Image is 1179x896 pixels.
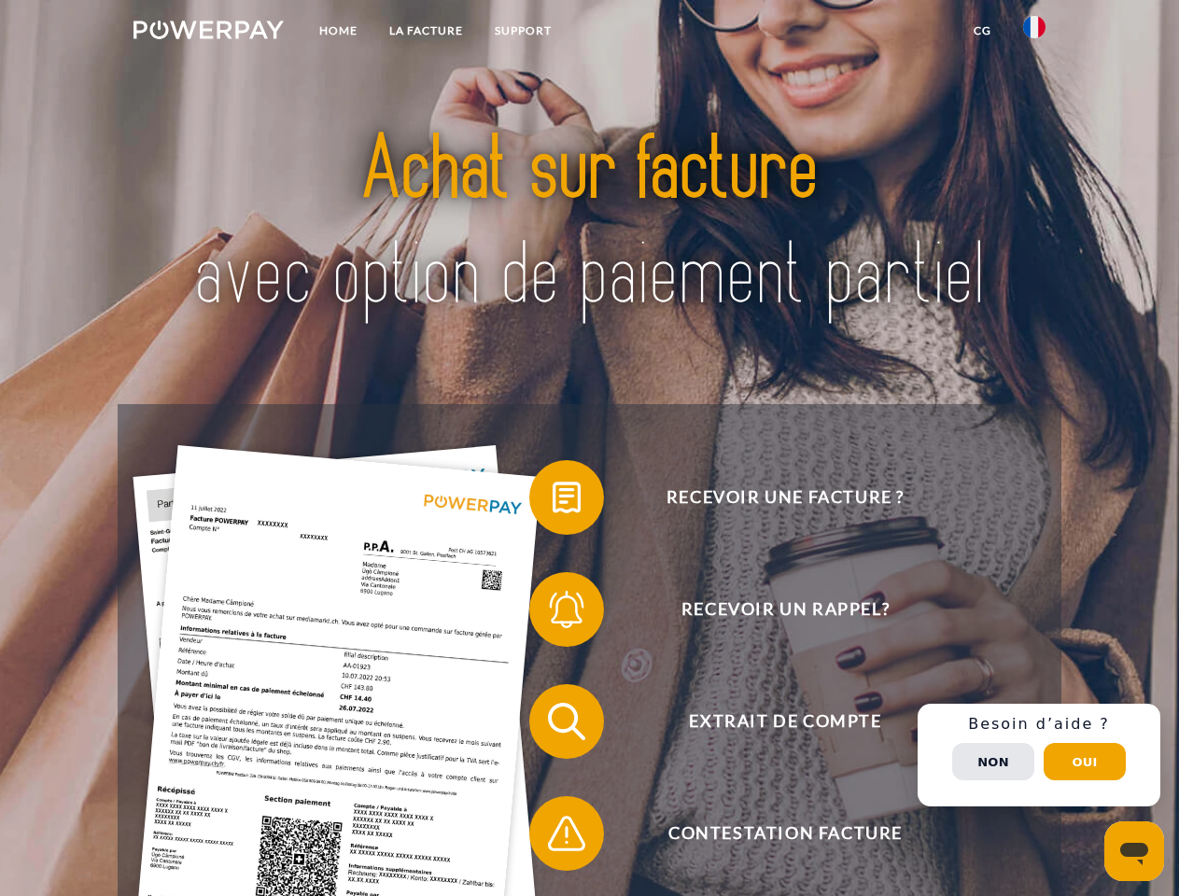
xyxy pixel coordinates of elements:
img: title-powerpay_fr.svg [178,90,1001,357]
button: Oui [1044,743,1126,780]
a: CG [958,14,1007,48]
button: Recevoir une facture ? [529,460,1015,535]
button: Extrait de compte [529,684,1015,759]
img: qb_search.svg [543,698,590,745]
img: qb_bill.svg [543,474,590,521]
a: Support [479,14,568,48]
img: logo-powerpay-white.svg [133,21,284,39]
span: Contestation Facture [556,796,1014,871]
button: Recevoir un rappel? [529,572,1015,647]
a: Home [303,14,373,48]
button: Contestation Facture [529,796,1015,871]
iframe: Bouton de lancement de la fenêtre de messagerie [1104,821,1164,881]
img: fr [1023,16,1046,38]
h3: Besoin d’aide ? [929,715,1149,734]
img: qb_bell.svg [543,586,590,633]
img: qb_warning.svg [543,810,590,857]
button: Non [952,743,1034,780]
span: Extrait de compte [556,684,1014,759]
span: Recevoir une facture ? [556,460,1014,535]
div: Schnellhilfe [918,704,1160,806]
span: Recevoir un rappel? [556,572,1014,647]
a: LA FACTURE [373,14,479,48]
